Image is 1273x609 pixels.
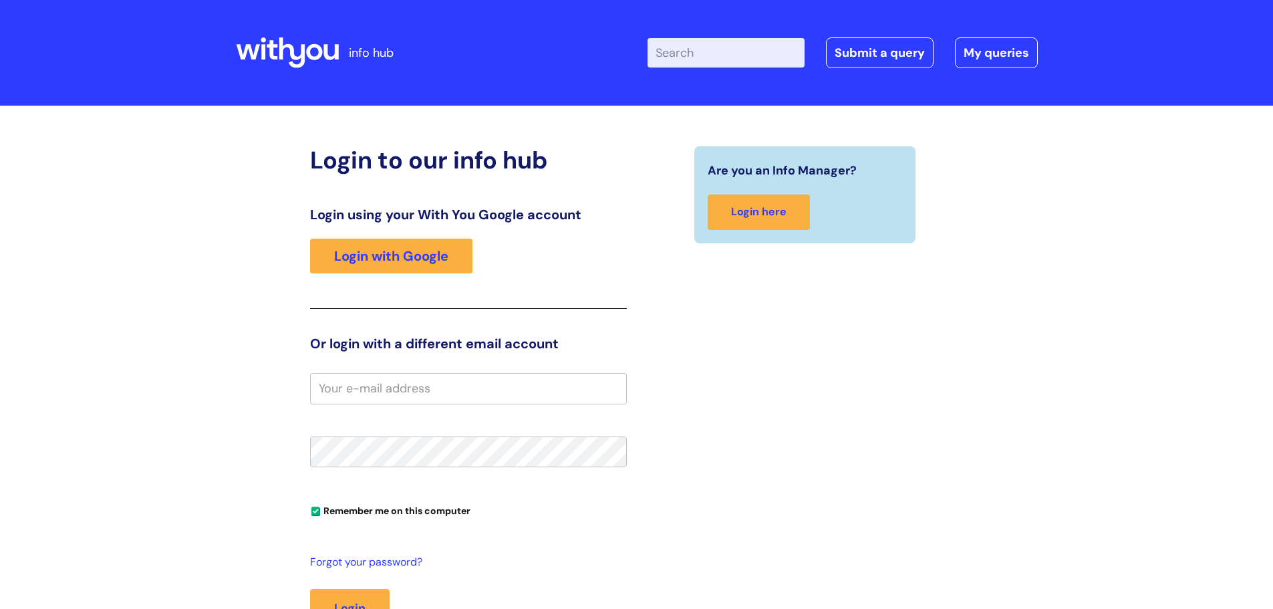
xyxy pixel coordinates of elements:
h2: Login to our info hub [310,146,627,174]
a: Submit a query [826,37,934,68]
input: Your e-mail address [310,373,627,404]
span: Are you an Info Manager? [708,160,857,181]
div: You can uncheck this option if you're logging in from a shared device [310,499,627,521]
h3: Login using your With You Google account [310,207,627,223]
label: Remember me on this computer [310,502,470,517]
a: My queries [955,37,1038,68]
a: Login here [708,195,810,230]
p: info hub [349,42,394,64]
a: Forgot your password? [310,553,620,572]
h3: Or login with a different email account [310,336,627,352]
input: Remember me on this computer [311,507,320,516]
a: Login with Google [310,239,472,273]
input: Search [648,38,805,68]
